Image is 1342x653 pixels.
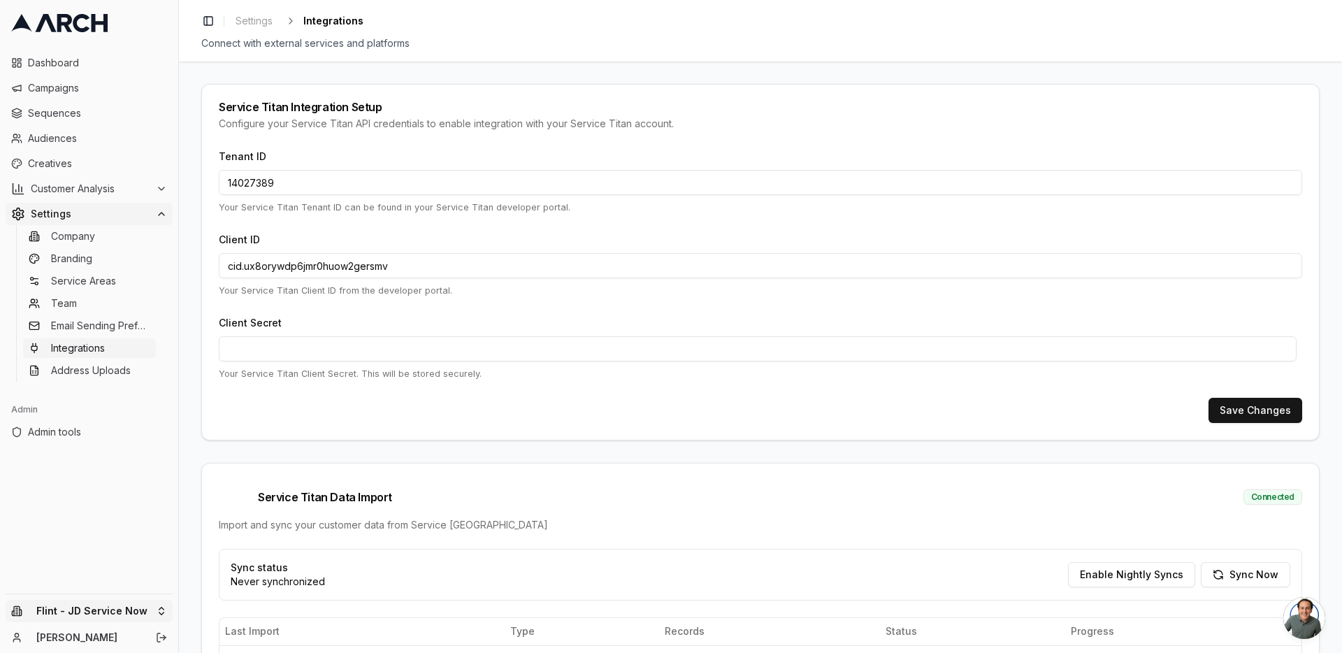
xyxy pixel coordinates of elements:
[6,600,173,622] button: Flint - JD Service Now
[6,178,173,200] button: Customer Analysis
[23,227,156,246] a: Company
[51,252,92,266] span: Branding
[28,131,167,145] span: Audiences
[51,341,105,355] span: Integrations
[6,127,173,150] a: Audiences
[219,150,266,162] label: Tenant ID
[1283,597,1325,639] a: Open chat
[51,319,150,333] span: Email Sending Preferences
[219,170,1302,195] input: Enter your Tenant ID
[1065,618,1301,646] th: Progress
[23,316,156,336] a: Email Sending Preferences
[231,561,325,575] p: Sync status
[219,317,282,329] label: Client Secret
[31,207,150,221] span: Settings
[303,14,363,28] span: Integrations
[51,274,116,288] span: Service Areas
[880,618,1065,646] th: Status
[231,575,325,589] p: Never synchronized
[28,157,167,171] span: Creatives
[201,36,1320,50] div: Connect with external services and platforms
[23,271,156,291] a: Service Areas
[23,294,156,313] a: Team
[1201,562,1290,587] button: Sync Now
[230,11,363,31] nav: breadcrumb
[219,518,1302,532] div: Import and sync your customer data from Service [GEOGRAPHIC_DATA]
[152,628,171,647] button: Log out
[51,364,131,378] span: Address Uploads
[23,361,156,380] a: Address Uploads
[6,102,173,124] a: Sequences
[51,229,95,243] span: Company
[6,203,173,225] button: Settings
[236,14,273,28] span: Settings
[1068,562,1195,587] button: Enable Nightly Syncs
[6,399,173,421] div: Admin
[31,182,150,196] span: Customer Analysis
[36,631,140,645] a: [PERSON_NAME]
[219,284,1302,297] p: Your Service Titan Client ID from the developer portal.
[219,201,1302,214] p: Your Service Titan Tenant ID can be found in your Service Titan developer portal.
[230,11,278,31] a: Settings
[28,81,167,95] span: Campaigns
[23,338,156,358] a: Integrations
[28,106,167,120] span: Sequences
[28,56,167,70] span: Dashboard
[1243,489,1302,505] div: Connected
[28,425,167,439] span: Admin tools
[219,480,392,514] span: Service Titan Data Import
[505,618,659,646] th: Type
[6,152,173,175] a: Creatives
[219,253,1302,278] input: Enter your Client ID
[1208,398,1302,423] button: Save Changes
[6,52,173,74] a: Dashboard
[23,249,156,268] a: Branding
[36,605,150,617] span: Flint - JD Service Now
[219,117,1302,131] div: Configure your Service Titan API credentials to enable integration with your Service Titan account.
[6,77,173,99] a: Campaigns
[659,618,881,646] th: Records
[219,618,505,646] th: Last Import
[51,296,77,310] span: Team
[219,234,260,245] label: Client ID
[6,421,173,443] a: Admin tools
[219,367,1302,380] p: Your Service Titan Client Secret. This will be stored securely.
[219,101,1302,113] div: Service Titan Integration Setup
[219,480,252,514] img: Service Titan logo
